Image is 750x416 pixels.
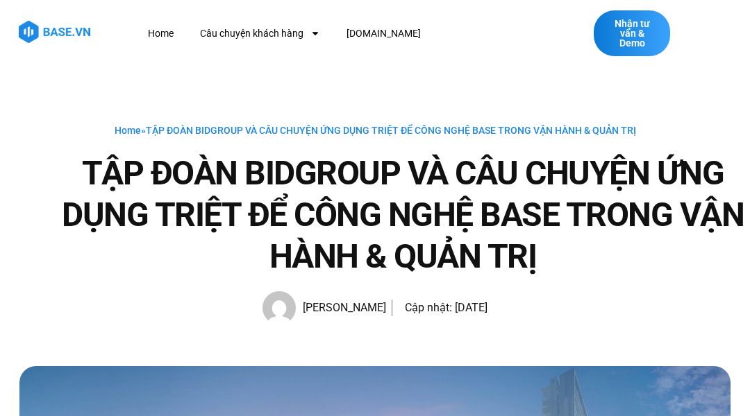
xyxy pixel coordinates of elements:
[594,10,670,56] a: Nhận tư vấn & Demo
[262,291,296,324] img: Picture of Hạnh Hoàng
[262,291,386,324] a: Picture of Hạnh Hoàng [PERSON_NAME]
[296,298,386,318] span: [PERSON_NAME]
[336,21,431,46] a: [DOMAIN_NAME]
[405,301,452,314] span: Cập nhật:
[137,21,184,46] a: Home
[56,153,750,277] h1: TẬP ĐOÀN BIDGROUP VÀ CÂU CHUYỆN ỨNG DỤNG TRIỆT ĐỂ CÔNG NGHỆ BASE TRONG VẬN HÀNH & QUẢN TRỊ
[608,19,656,48] span: Nhận tư vấn & Demo
[115,125,636,136] span: »
[137,21,534,46] nav: Menu
[455,301,487,314] time: [DATE]
[190,21,331,46] a: Câu chuyện khách hàng
[115,125,141,136] a: Home
[146,125,636,136] span: TẬP ĐOÀN BIDGROUP VÀ CÂU CHUYỆN ỨNG DỤNG TRIỆT ĐỂ CÔNG NGHỆ BASE TRONG VẬN HÀNH & QUẢN TRỊ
